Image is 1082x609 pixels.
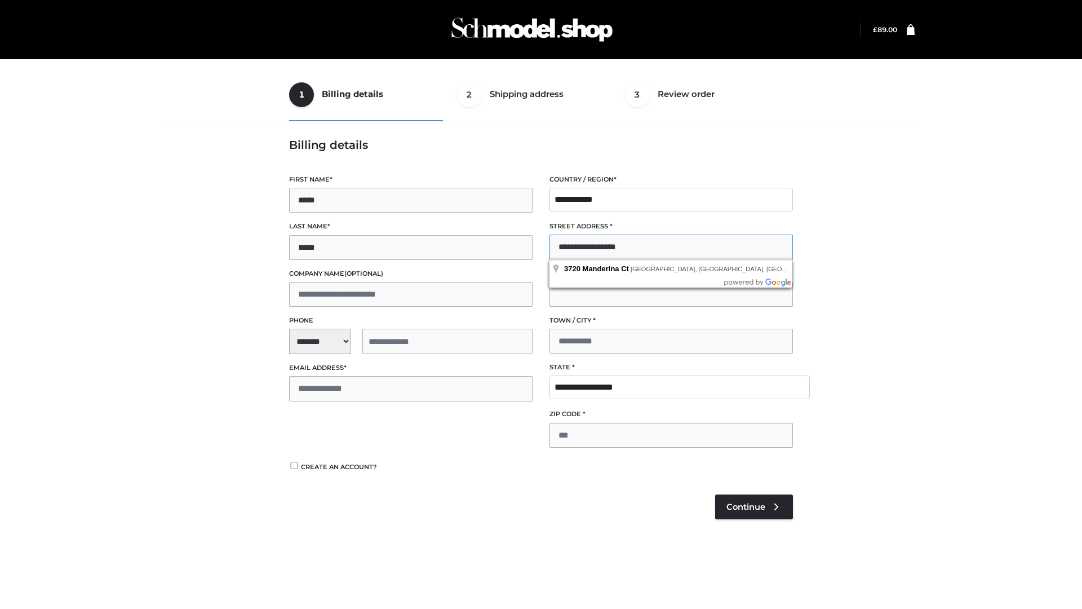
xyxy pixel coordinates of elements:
[289,462,299,469] input: Create an account?
[549,174,793,185] label: Country / Region
[549,409,793,420] label: ZIP Code
[289,363,533,373] label: Email address
[289,268,533,279] label: Company name
[344,270,383,277] span: (optional)
[289,174,533,185] label: First name
[447,7,617,52] img: Schmodel Admin 964
[549,362,793,373] label: State
[549,315,793,326] label: Town / City
[289,315,533,326] label: Phone
[631,266,831,272] span: [GEOGRAPHIC_DATA], [GEOGRAPHIC_DATA], [GEOGRAPHIC_DATA]
[726,502,765,512] span: Continue
[715,495,793,519] a: Continue
[873,25,877,34] span: £
[289,221,533,232] label: Last name
[549,221,793,232] label: Street address
[289,138,793,152] h3: Billing details
[564,264,580,273] span: 3720
[873,25,897,34] a: £89.00
[873,25,897,34] bdi: 89.00
[301,463,377,471] span: Create an account?
[583,264,629,273] span: Manderina Ct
